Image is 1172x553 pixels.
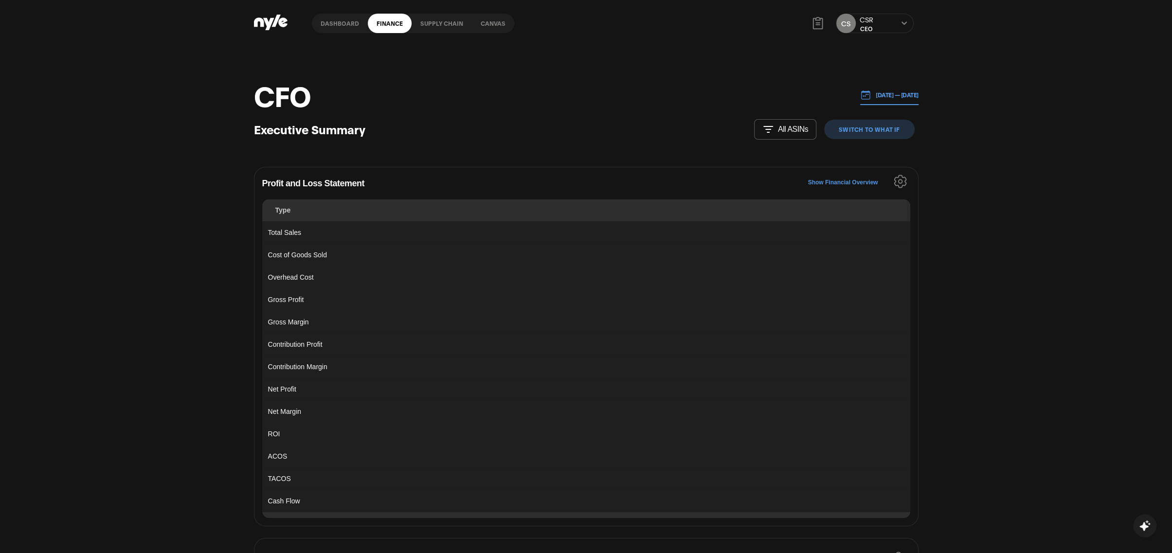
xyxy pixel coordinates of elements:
[860,15,873,24] div: CSR
[860,85,919,105] button: [DATE] — [DATE]
[412,14,472,33] a: Supply chain
[836,14,856,33] button: CS
[312,14,368,33] a: Dashboard
[754,119,816,140] button: All ASINs
[262,356,910,378] td: Contribution Margin
[262,175,910,199] h2: Profit and Loss Statement
[262,490,910,512] td: Cash Flow
[778,125,808,134] p: All ASINs
[254,122,365,137] h3: Executive Summary
[262,288,910,311] td: Gross Profit
[262,311,910,333] td: Gross Margin
[262,199,907,221] th: Type
[262,400,910,423] td: Net Margin
[871,90,919,99] p: [DATE] — [DATE]
[860,89,871,100] img: 01.01.24 — 07.01.24
[262,244,910,266] td: Cost of Goods Sold
[860,15,873,33] button: CSRCEO
[894,175,907,191] button: Settings
[262,221,910,244] td: Total Sales
[262,378,910,400] td: Net Profit
[824,120,914,139] button: switch to What IF
[262,467,910,490] td: TACOS
[262,423,910,445] td: ROI
[262,333,910,356] td: Contribution Profit
[254,80,311,109] h1: CFO
[808,175,878,191] button: Show Financial Overview
[860,24,873,33] div: CEO
[262,266,910,288] td: Overhead Cost
[262,445,910,467] td: ACOS
[472,14,514,33] a: Canvas
[368,14,412,33] a: finance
